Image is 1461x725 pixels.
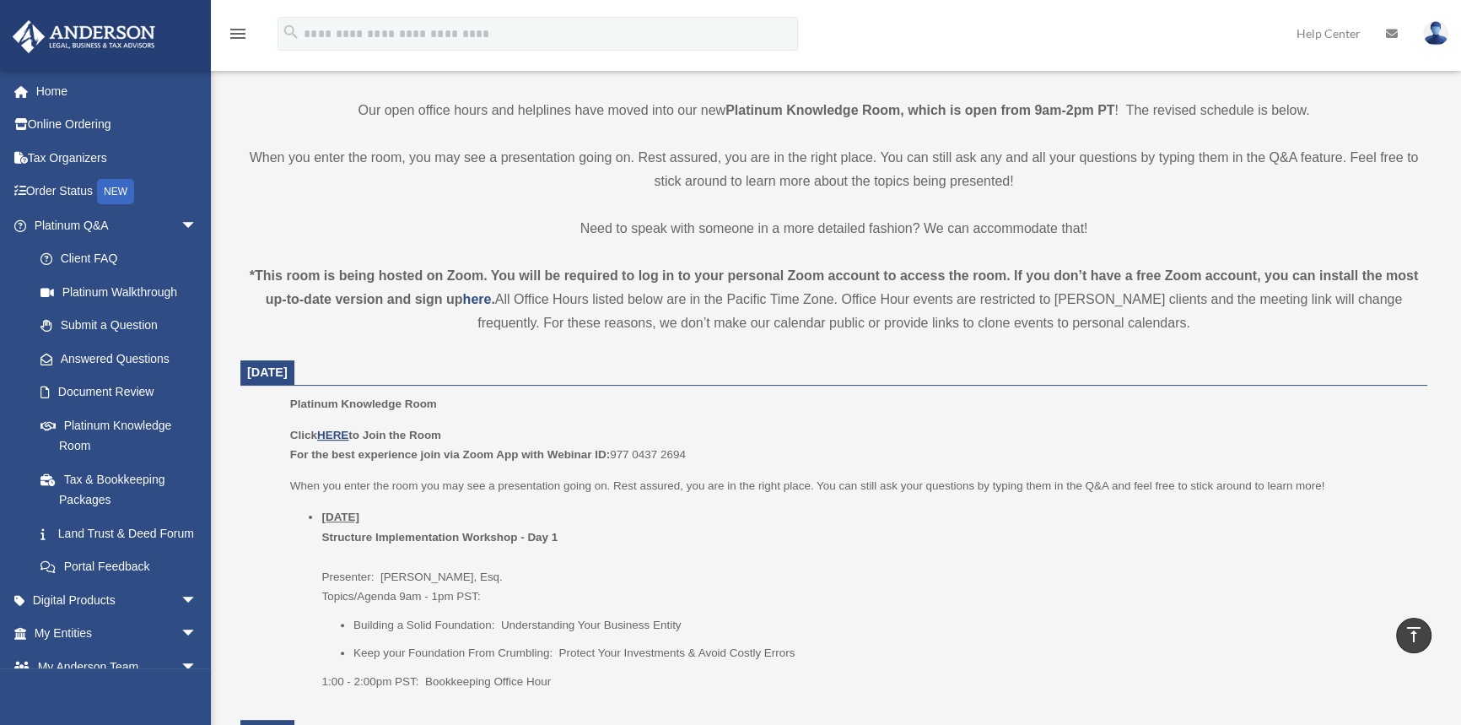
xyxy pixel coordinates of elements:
[12,141,223,175] a: Tax Organizers
[8,20,160,53] img: Anderson Advisors Platinum Portal
[24,309,223,343] a: Submit a Question
[12,74,223,108] a: Home
[97,179,134,204] div: NEW
[24,463,223,517] a: Tax & Bookkeeping Packages
[12,175,223,209] a: Order StatusNEW
[353,643,1415,663] li: Keep your Foundation From Crumbling: Protect Your Investments & Avoid Costly Errors
[24,408,214,463] a: Platinum Knowledge Room
[321,531,558,544] b: Structure Implementation Workshop - Day 1
[725,103,1114,117] strong: Platinum Knowledge Room, which is open from 9am-2pm PT
[240,99,1427,122] p: Our open office hours and helplines have moved into our new ! The revised schedule is below.
[247,365,288,379] span: [DATE]
[12,583,223,617] a: Digital Productsarrow_drop_down
[24,342,223,376] a: Answered Questions
[282,23,300,41] i: search
[250,268,1418,306] strong: *This room is being hosted on Zoom. You will be required to log in to your personal Zoom account ...
[290,448,610,461] b: For the best experience join via Zoom App with Webinar ID:
[321,507,1415,691] li: Presenter: [PERSON_NAME], Esq. Topics/Agenda 9am - 1pm PST:
[228,30,248,44] a: menu
[463,292,492,306] a: here
[24,550,223,584] a: Portal Feedback
[290,476,1415,496] p: When you enter the room you may see a presentation going on. Rest assured, you are in the right p...
[1404,625,1424,645] i: vertical_align_top
[1423,21,1448,46] img: User Pic
[228,24,248,44] i: menu
[181,617,214,652] span: arrow_drop_down
[321,672,1415,692] p: 1:00 - 2:00pm PST: Bookkeeping Office Hour
[290,429,441,441] b: Click to Join the Room
[24,242,223,276] a: Client FAQ
[24,517,223,550] a: Land Trust & Deed Forum
[321,511,359,523] u: [DATE]
[290,425,1415,465] p: 977 0437 2694
[24,275,223,309] a: Platinum Walkthrough
[12,208,223,242] a: Platinum Q&Aarrow_drop_down
[12,108,223,142] a: Online Ordering
[317,429,348,441] a: HERE
[181,208,214,243] span: arrow_drop_down
[12,617,223,651] a: My Entitiesarrow_drop_down
[1396,618,1431,653] a: vertical_align_top
[12,650,223,684] a: My Anderson Teamarrow_drop_down
[353,615,1415,636] li: Building a Solid Foundation: Understanding Your Business Entity
[24,376,223,409] a: Document Review
[491,292,494,306] strong: .
[181,650,214,684] span: arrow_drop_down
[240,217,1427,241] p: Need to speak with someone in a more detailed fashion? We can accommodate that!
[240,264,1427,335] div: All Office Hours listed below are in the Pacific Time Zone. Office Hour events are restricted to ...
[290,398,437,410] span: Platinum Knowledge Room
[240,146,1427,193] p: When you enter the room, you may see a presentation going on. Rest assured, you are in the right ...
[181,583,214,618] span: arrow_drop_down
